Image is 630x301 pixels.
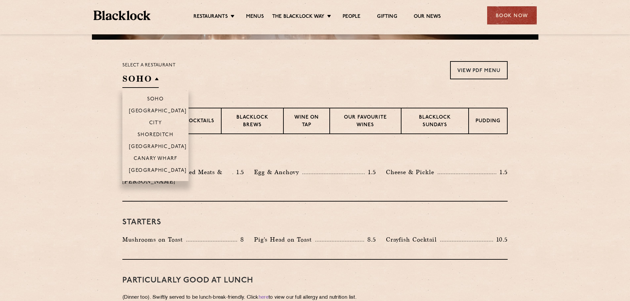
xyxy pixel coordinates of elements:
[237,235,244,244] p: 8
[450,61,508,79] a: View PDF Menu
[122,61,176,70] p: Select a restaurant
[122,276,508,285] h3: PARTICULARLY GOOD AT LUNCH
[122,218,508,227] h3: Starters
[122,73,159,88] h2: SOHO
[122,235,186,244] p: Mushrooms on Toast
[487,6,537,24] div: Book Now
[129,144,187,151] p: [GEOGRAPHIC_DATA]
[149,120,162,127] p: City
[365,168,376,176] p: 1.5
[254,168,302,177] p: Egg & Anchovy
[185,118,214,126] p: Cocktails
[122,151,508,159] h3: Pre Chop Bites
[493,235,508,244] p: 10.5
[476,118,500,126] p: Pudding
[94,11,151,20] img: BL_Textured_Logo-footer-cropped.svg
[377,14,397,21] a: Gifting
[290,114,323,130] p: Wine on Tap
[228,114,276,130] p: Blacklock Brews
[233,168,244,176] p: 1.5
[414,14,441,21] a: Our News
[129,168,187,174] p: [GEOGRAPHIC_DATA]
[364,235,376,244] p: 8.5
[386,168,438,177] p: Cheese & Pickle
[343,14,360,21] a: People
[272,14,324,21] a: The Blacklock Way
[193,14,228,21] a: Restaurants
[129,108,187,115] p: [GEOGRAPHIC_DATA]
[147,96,164,103] p: Soho
[337,114,394,130] p: Our favourite wines
[134,156,177,163] p: Canary Wharf
[254,235,315,244] p: Pig's Head on Toast
[246,14,264,21] a: Menus
[386,235,440,244] p: Crayfish Cocktail
[138,132,174,139] p: Shoreditch
[259,295,269,300] a: here
[496,168,508,176] p: 1.5
[408,114,462,130] p: Blacklock Sundays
